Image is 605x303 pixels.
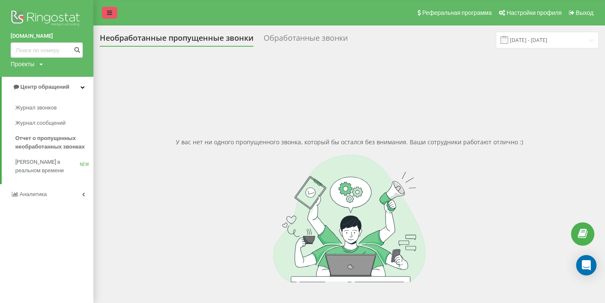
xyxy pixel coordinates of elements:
[576,9,594,16] span: Выход
[20,191,47,197] span: Аналитика
[11,60,34,68] div: Проекты
[11,32,83,40] a: [DOMAIN_NAME]
[20,84,69,90] span: Центр обращений
[15,154,93,178] a: [PERSON_NAME] в реальном времениNEW
[15,131,93,154] a: Отчет о пропущенных необработанных звонках
[15,134,89,151] span: Отчет о пропущенных необработанных звонках
[15,115,93,131] a: Журнал сообщений
[11,8,83,30] img: Ringostat logo
[264,34,348,47] div: Обработанные звонки
[422,9,492,16] span: Реферальная программа
[100,34,253,47] div: Необработанные пропущенные звонки
[15,104,57,112] span: Журнал звонков
[507,9,562,16] span: Настройки профиля
[15,100,93,115] a: Журнал звонков
[11,42,83,58] input: Поиск по номеру
[576,255,597,275] div: Open Intercom Messenger
[15,158,80,175] span: [PERSON_NAME] в реальном времени
[15,119,65,127] span: Журнал сообщений
[2,77,93,97] a: Центр обращений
